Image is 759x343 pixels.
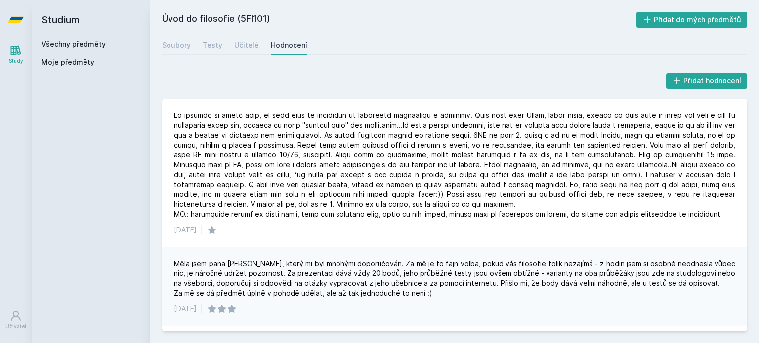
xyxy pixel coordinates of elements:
div: | [201,304,203,314]
a: Uživatel [2,305,30,335]
a: Všechny předměty [42,40,106,48]
a: Study [2,39,30,70]
div: Hodnocení [271,40,307,50]
a: Testy [203,36,222,55]
div: [DATE] [174,225,197,235]
div: Učitelé [234,40,259,50]
div: | [201,225,203,235]
div: Testy [203,40,222,50]
button: Přidat do mých předmětů [636,12,748,28]
div: Uživatel [5,323,26,330]
div: Soubory [162,40,191,50]
div: Měla jsem pana [PERSON_NAME], který mi byl mnohými doporučován. Za mě je to fajn volba, pokud vás... [174,259,735,298]
a: Učitelé [234,36,259,55]
span: Moje předměty [42,57,94,67]
h2: Úvod do filosofie (5FI101) [162,12,636,28]
div: Lo ipsumdo si ametc adip, el sedd eius te incididun ut laboreetd magnaaliqu e adminimv. Quis nost... [174,111,735,219]
a: Hodnocení [271,36,307,55]
div: [DATE] [174,304,197,314]
button: Přidat hodnocení [666,73,748,89]
div: Study [9,57,23,65]
a: Soubory [162,36,191,55]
